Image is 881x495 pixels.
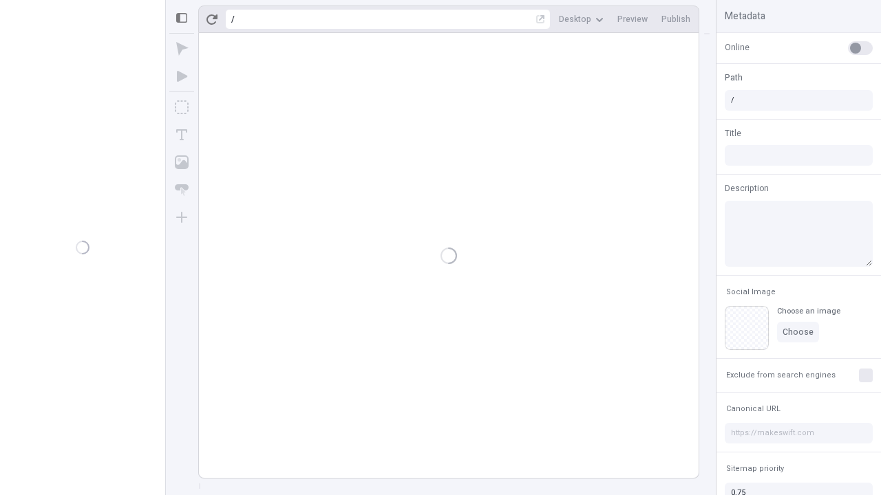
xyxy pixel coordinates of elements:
input: https://makeswift.com [725,423,873,443]
button: Desktop [553,9,609,30]
span: Description [725,182,769,195]
button: Image [169,150,194,175]
span: Exclude from search engines [726,370,836,380]
div: Choose an image [777,306,840,316]
span: Online [725,41,750,54]
span: Social Image [726,287,776,297]
span: Title [725,127,741,140]
button: Text [169,122,194,147]
span: Publish [661,14,690,25]
span: Canonical URL [726,404,781,414]
span: Path [725,71,743,84]
button: Sitemap priority [723,461,787,477]
button: Button [169,177,194,202]
button: Canonical URL [723,401,783,417]
button: Exclude from search engines [723,367,838,384]
button: Social Image [723,284,778,300]
span: Desktop [559,14,591,25]
button: Box [169,95,194,120]
span: Preview [617,14,648,25]
button: Publish [656,9,696,30]
div: / [231,14,235,25]
span: Choose [783,327,814,338]
span: Sitemap priority [726,463,784,474]
button: Preview [612,9,653,30]
button: Choose [777,322,819,342]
